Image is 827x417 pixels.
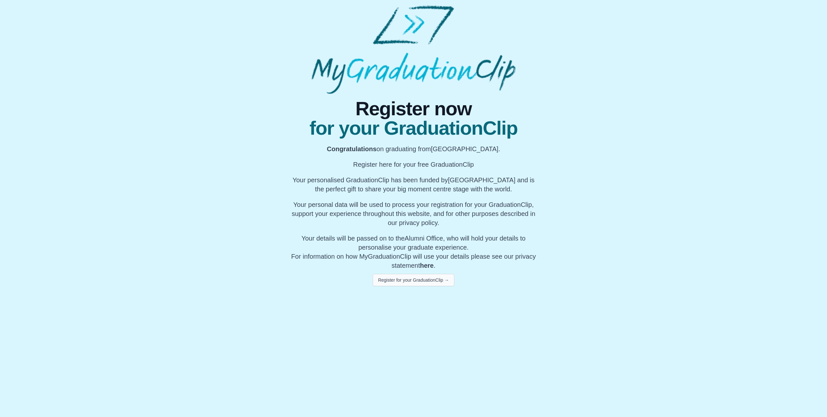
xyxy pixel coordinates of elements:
[289,160,538,169] p: Register here for your free GraduationClip
[373,274,455,286] button: Register for your GraduationClip →
[289,118,538,138] span: for your GraduationClip
[420,262,434,269] a: here
[289,175,538,194] p: Your personalised GraduationClip has been funded by [GEOGRAPHIC_DATA] and is the perfect gift to ...
[311,5,516,94] img: MyGraduationClip
[327,145,377,152] b: Congratulations
[301,235,526,251] span: Your details will be passed on to the , who will hold your details to personalise your graduate e...
[291,235,536,269] span: For information on how MyGraduationClip will use your details please see our privacy statement .
[289,144,538,153] p: on graduating from [GEOGRAPHIC_DATA].
[289,200,538,227] p: Your personal data will be used to process your registration for your GraduationClip, support you...
[289,99,538,118] span: Register now
[405,235,443,242] span: Alumni Office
